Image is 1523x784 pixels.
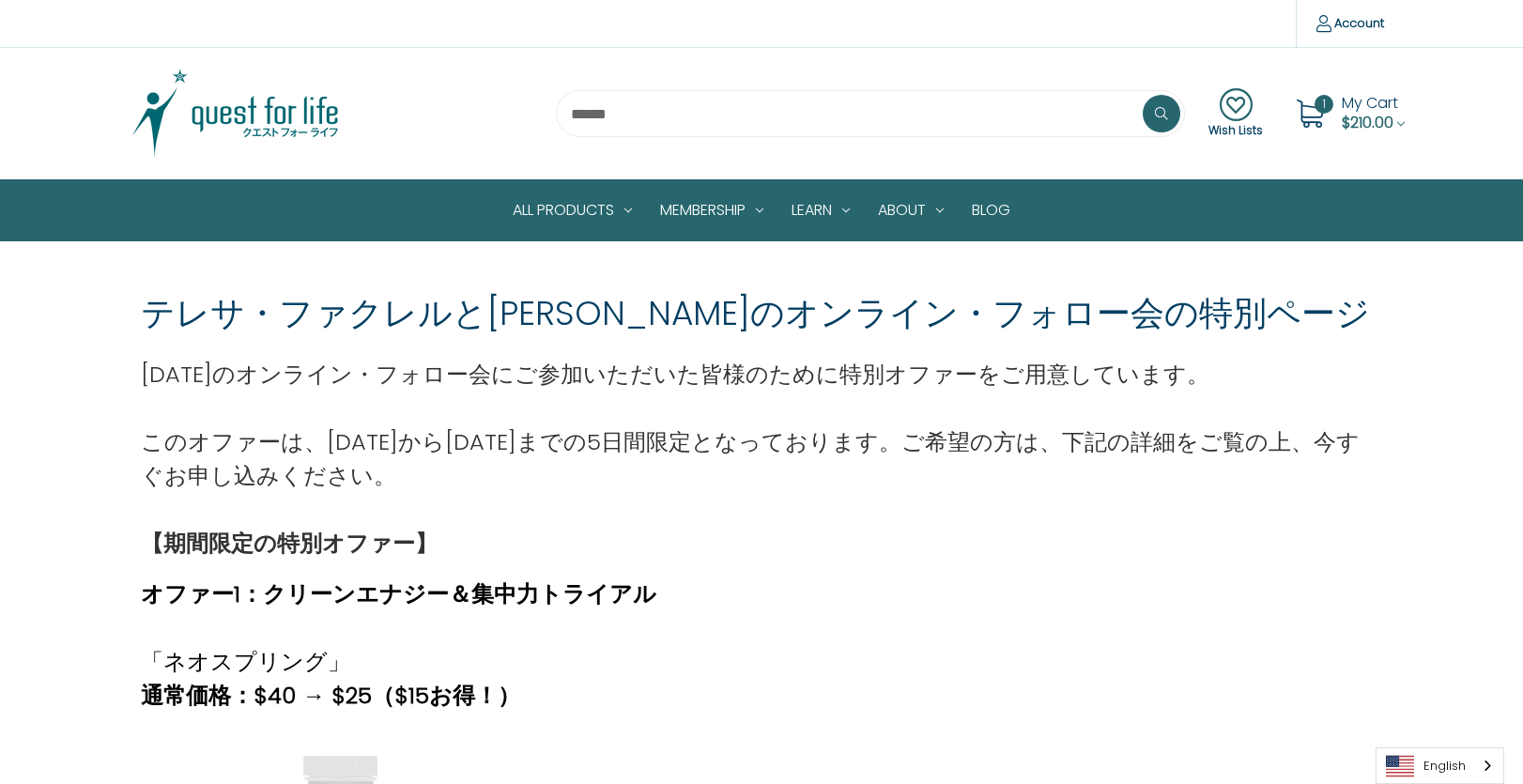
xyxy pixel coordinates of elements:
[141,528,438,559] strong: 【期間限定の特別オファー】
[141,645,656,679] p: 「ネオスプリング」
[646,180,777,240] a: Membership
[777,180,864,240] a: Learn
[141,358,1382,392] p: [DATE]のオンライン・フォロー会にご参加いただいた皆様のために特別オファーをご用意しています。
[1315,95,1333,114] span: 1
[1342,92,1405,133] a: Cart with 1 items
[1342,92,1398,114] span: My Cart
[141,680,520,711] strong: 通常価格：$40 → $25（$15お得！）
[1208,88,1263,139] a: Wish Lists
[958,180,1024,240] a: Blog
[118,67,353,161] img: Quest Group
[1342,112,1393,133] span: $210.00
[1376,747,1504,784] aside: Language selected: English
[1376,747,1504,784] div: Language
[1377,748,1503,783] a: English
[499,180,646,240] a: All Products
[141,288,1370,339] p: テレサ・ファクレルと[PERSON_NAME]のオンライン・フォロー会の特別ページ
[141,578,656,609] strong: オファー1：クリーンエナジー＆集中力トライアル
[141,425,1382,493] p: このオファーは、[DATE]から[DATE]までの5日間限定となっております。ご希望の方は、下記の詳細をご覧の上、今すぐお申し込みください。
[864,180,958,240] a: About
